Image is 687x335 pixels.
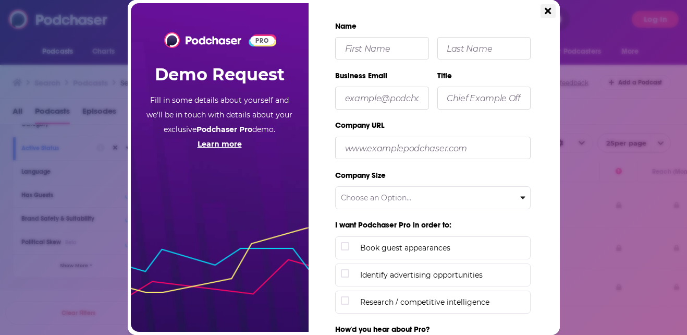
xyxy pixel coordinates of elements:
[164,32,242,48] img: Podchaser - Follow, Share and Rate Podcasts
[335,166,531,186] label: Company Size
[360,269,525,281] span: Identify advertising opportunities
[335,87,429,109] input: example@podchaser.com
[164,32,275,48] a: Podchaser Logo PRO
[197,125,252,134] b: Podchaser Pro
[335,66,429,87] label: Business Email
[335,17,536,37] label: Name
[198,139,242,149] a: Learn more
[437,66,531,87] label: Title
[360,296,525,308] span: Research / competitive intelligence
[360,242,525,254] span: Book guest appearances
[437,37,531,59] input: Last Name
[155,56,285,93] h2: Demo Request
[437,87,531,109] input: Chief Example Officer
[335,137,531,159] input: www.examplepodchaser.com
[250,36,275,45] span: PRO
[335,116,531,136] label: Company URL
[335,37,429,59] input: First Name
[541,4,555,18] button: Close
[335,216,536,236] label: I want Podchaser Pro in order to:
[146,93,293,151] p: Fill in some details about yourself and we'll be in touch with details about your exclusive demo.
[164,35,242,45] a: Podchaser - Follow, Share and Rate Podcasts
